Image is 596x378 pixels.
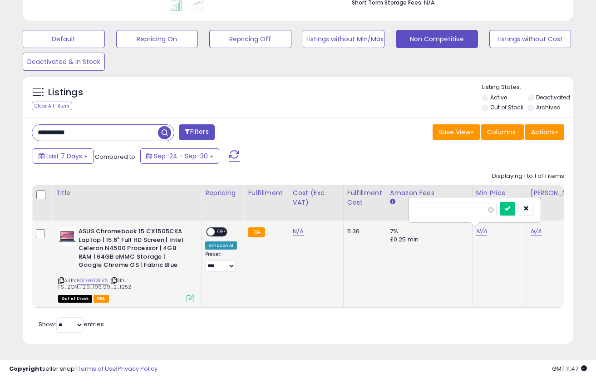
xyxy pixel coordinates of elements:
[248,188,285,198] div: Fulfillment
[552,364,587,373] span: 2025-10-10 11:47 GMT
[58,227,76,245] img: 41LxQYEESXL._SL40_.jpg
[79,227,189,272] b: ASUS Chromebook 15 CX1505CKA Laptop | 15.6" Full HD Screen | Intel Celeron N4500 Processor | 4GB ...
[56,188,197,198] div: Title
[490,93,507,101] label: Active
[531,188,585,198] div: [PERSON_NAME]
[48,86,83,99] h5: Listings
[293,227,304,236] a: N/A
[482,83,573,92] p: Listing States:
[116,30,198,48] button: Repricing On
[94,295,109,303] span: FBA
[490,103,523,111] label: Out of Stock
[32,102,72,110] div: Clear All Filters
[33,148,94,164] button: Last 7 Days
[9,365,158,373] div: seller snap | |
[481,124,524,140] button: Columns
[118,364,158,373] a: Privacy Policy
[179,124,214,140] button: Filters
[77,277,108,285] a: B0DX6T3LVS
[390,227,465,236] div: 7%
[536,103,561,111] label: Archived
[78,364,116,373] a: Terms of Use
[525,124,564,140] button: Actions
[23,53,105,71] button: Deactivated & In Stock
[303,30,385,48] button: Listings without Min/Max
[46,152,82,161] span: Last 7 Days
[531,227,542,236] a: N/A
[396,30,478,48] button: Non Competitive
[140,148,219,164] button: Sep-24 - Sep-30
[58,227,194,301] div: ASIN:
[390,236,465,244] div: £0.25 min
[293,188,340,207] div: Cost (Exc. VAT)
[390,188,468,198] div: Amazon Fees
[205,251,237,272] div: Preset:
[489,30,571,48] button: Listings without Cost
[23,30,105,48] button: Default
[492,172,564,181] div: Displaying 1 to 1 of 1 items
[390,198,395,206] small: Amazon Fees.
[39,320,104,329] span: Show: entries
[58,277,131,290] span: | SKU: FS_ZON_129_199.99_2_1252
[248,227,265,237] small: FBA
[536,93,570,101] label: Deactivated
[209,30,291,48] button: Repricing Off
[154,152,208,161] span: Sep-24 - Sep-30
[347,227,379,236] div: 5.36
[9,364,42,373] strong: Copyright
[205,188,240,198] div: Repricing
[347,188,382,207] div: Fulfillment Cost
[476,227,487,236] a: N/A
[476,188,523,198] div: Min Price
[215,228,229,236] span: OFF
[433,124,480,140] button: Save View
[487,128,516,137] span: Columns
[95,152,137,161] span: Compared to:
[205,241,237,250] div: Amazon AI
[58,295,92,303] span: All listings that are currently out of stock and unavailable for purchase on Amazon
